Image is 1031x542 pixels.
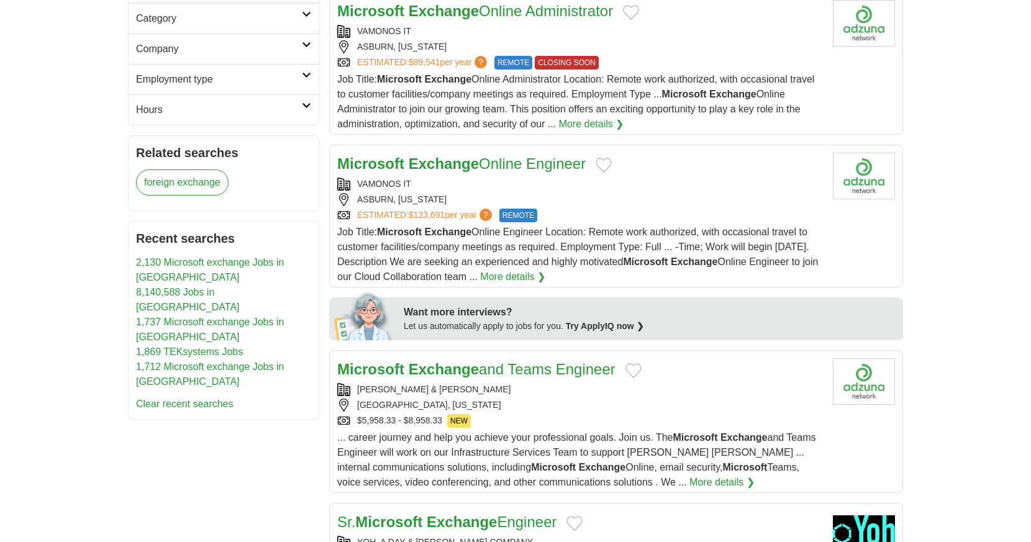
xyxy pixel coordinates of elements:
a: 1,737 Microsoft exchange Jobs in [GEOGRAPHIC_DATA] [136,317,284,342]
div: $5,958.33 - $8,958.33 [337,414,823,428]
strong: Microsoft [623,256,668,267]
div: VAMONOS IT [337,178,823,191]
strong: Exchange [424,227,471,237]
strong: Microsoft [662,89,707,99]
strong: Microsoft [377,74,422,84]
div: Want more interviews? [404,305,896,320]
img: Company logo [833,153,895,199]
h2: Employment type [136,72,302,87]
strong: Exchange [720,432,768,443]
h2: Hours [136,102,302,117]
a: 2,130 Microsoft exchange Jobs in [GEOGRAPHIC_DATA] [136,257,284,282]
span: $89,541 [409,57,440,67]
img: apply-iq-scientist.png [334,291,394,340]
span: REMOTE [494,56,532,70]
strong: Microsoft [337,361,404,377]
span: NEW [447,414,471,428]
h2: Recent searches [136,229,311,248]
strong: Microsoft [337,155,404,172]
span: ? [475,56,487,68]
h2: Category [136,11,302,26]
strong: Exchange [709,89,756,99]
strong: Exchange [409,155,479,172]
a: More details ❯ [559,117,624,132]
a: More details ❯ [689,475,755,490]
span: Job Title: Online Administrator Location: Remote work authorized, with occasional travel to custo... [337,74,814,129]
h2: Related searches [136,143,311,162]
a: Category [129,3,319,34]
a: Try ApplyIQ now ❯ [566,321,644,331]
div: [GEOGRAPHIC_DATA], [US_STATE] [337,399,823,412]
a: foreign exchange [136,169,229,196]
strong: Microsoft [722,462,767,472]
a: Employment type [129,64,319,94]
strong: Exchange [671,256,718,267]
img: Company logo [833,358,895,405]
strong: Exchange [409,2,479,19]
strong: Microsoft [531,462,576,472]
a: 1,712 Microsoft exchange Jobs in [GEOGRAPHIC_DATA] [136,361,284,387]
h2: Company [136,42,302,56]
strong: Exchange [579,462,626,472]
a: Microsoft ExchangeOnline Administrator [337,2,613,19]
a: Company [129,34,319,64]
strong: Exchange [427,513,497,530]
strong: Microsoft [377,227,422,237]
button: Add to favorite jobs [623,5,639,20]
span: REMOTE [499,209,537,222]
a: ESTIMATED:$123,691per year? [357,209,494,222]
div: VAMONOS IT [337,25,823,38]
button: Add to favorite jobs [596,158,612,173]
a: More details ❯ [480,269,545,284]
strong: Microsoft [337,2,404,19]
span: Job Title: Online Engineer Location: Remote work authorized, with occasional travel to customer f... [337,227,818,282]
span: ... career journey and help you achieve your professional goals. Join us. The and Teams Engineer ... [337,432,816,487]
button: Add to favorite jobs [566,516,583,531]
span: CLOSING SOON [535,56,599,70]
a: ESTIMATED:$89,541per year? [357,56,489,70]
div: Let us automatically apply to jobs for you. [404,320,896,333]
div: ASBURN, [US_STATE] [337,193,823,206]
button: Add to favorite jobs [625,363,642,378]
div: ASBURN, [US_STATE] [337,40,823,53]
a: 1,869 TEKsystems Jobs [136,346,243,357]
a: Hours [129,94,319,125]
a: Microsoft Exchangeand Teams Engineer [337,361,615,377]
strong: Microsoft [355,513,422,530]
strong: Exchange [409,361,479,377]
a: Sr.Microsoft ExchangeEngineer [337,513,556,530]
span: ? [479,209,492,221]
div: [PERSON_NAME] & [PERSON_NAME] [337,383,823,396]
span: $123,691 [409,210,445,220]
a: 8,140,588 Jobs in [GEOGRAPHIC_DATA] [136,287,240,312]
a: Clear recent searches [136,399,234,409]
strong: Exchange [424,74,471,84]
strong: Microsoft [673,432,717,443]
a: Microsoft ExchangeOnline Engineer [337,155,586,172]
